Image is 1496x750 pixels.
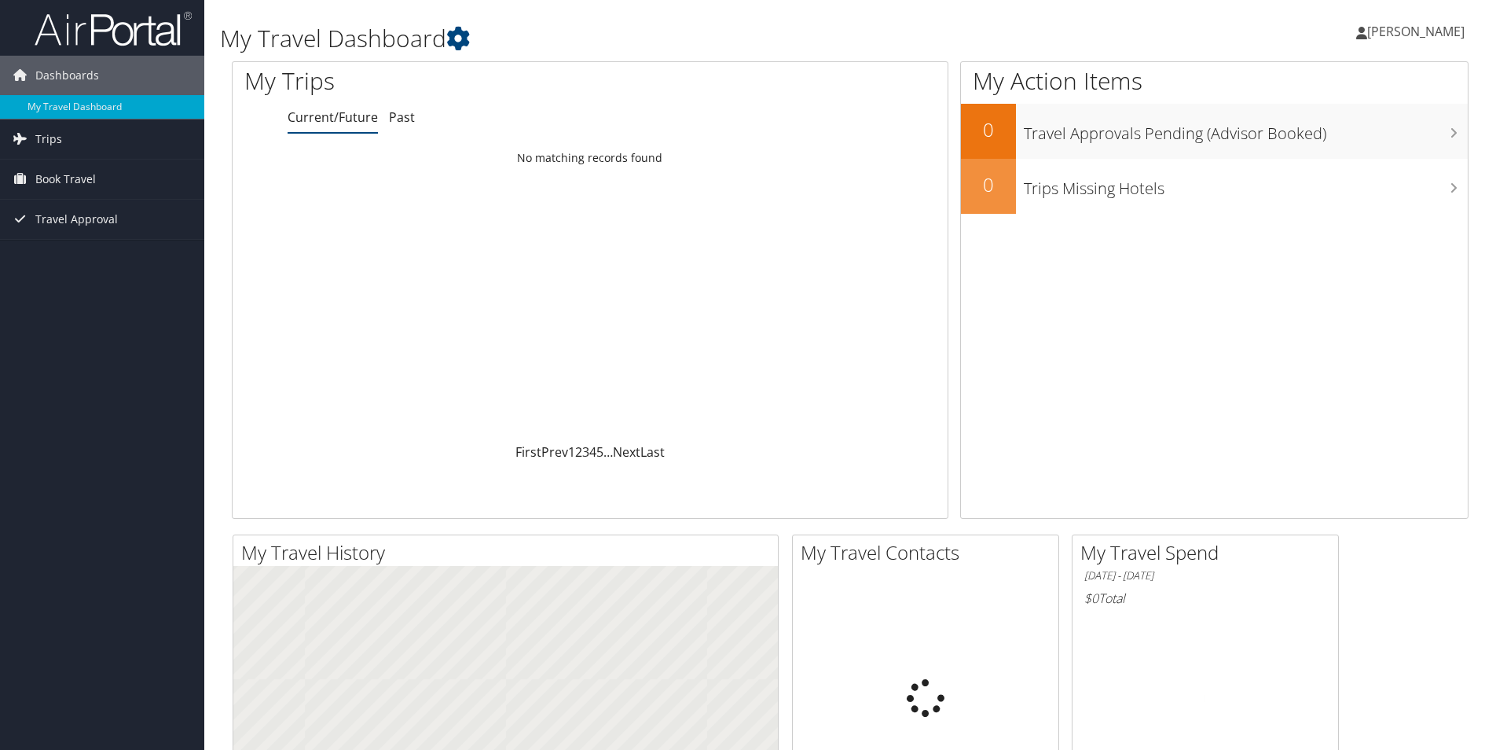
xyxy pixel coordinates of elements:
[961,116,1016,143] h2: 0
[1084,590,1326,607] h6: Total
[35,10,192,47] img: airportal-logo.png
[244,64,638,97] h1: My Trips
[961,104,1468,159] a: 0Travel Approvals Pending (Advisor Booked)
[568,443,575,461] a: 1
[961,64,1468,97] h1: My Action Items
[233,144,948,172] td: No matching records found
[288,108,378,126] a: Current/Future
[220,22,1060,55] h1: My Travel Dashboard
[389,108,415,126] a: Past
[575,443,582,461] a: 2
[1356,8,1480,55] a: [PERSON_NAME]
[603,443,613,461] span: …
[515,443,541,461] a: First
[35,160,96,199] span: Book Travel
[1084,568,1326,583] h6: [DATE] - [DATE]
[1024,170,1468,200] h3: Trips Missing Hotels
[961,171,1016,198] h2: 0
[241,539,778,566] h2: My Travel History
[1367,23,1465,40] span: [PERSON_NAME]
[589,443,596,461] a: 4
[1024,115,1468,145] h3: Travel Approvals Pending (Advisor Booked)
[596,443,603,461] a: 5
[961,159,1468,214] a: 0Trips Missing Hotels
[35,119,62,159] span: Trips
[541,443,568,461] a: Prev
[35,200,118,239] span: Travel Approval
[613,443,640,461] a: Next
[35,56,99,95] span: Dashboards
[1084,590,1098,607] span: $0
[801,539,1058,566] h2: My Travel Contacts
[640,443,665,461] a: Last
[1080,539,1338,566] h2: My Travel Spend
[582,443,589,461] a: 3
